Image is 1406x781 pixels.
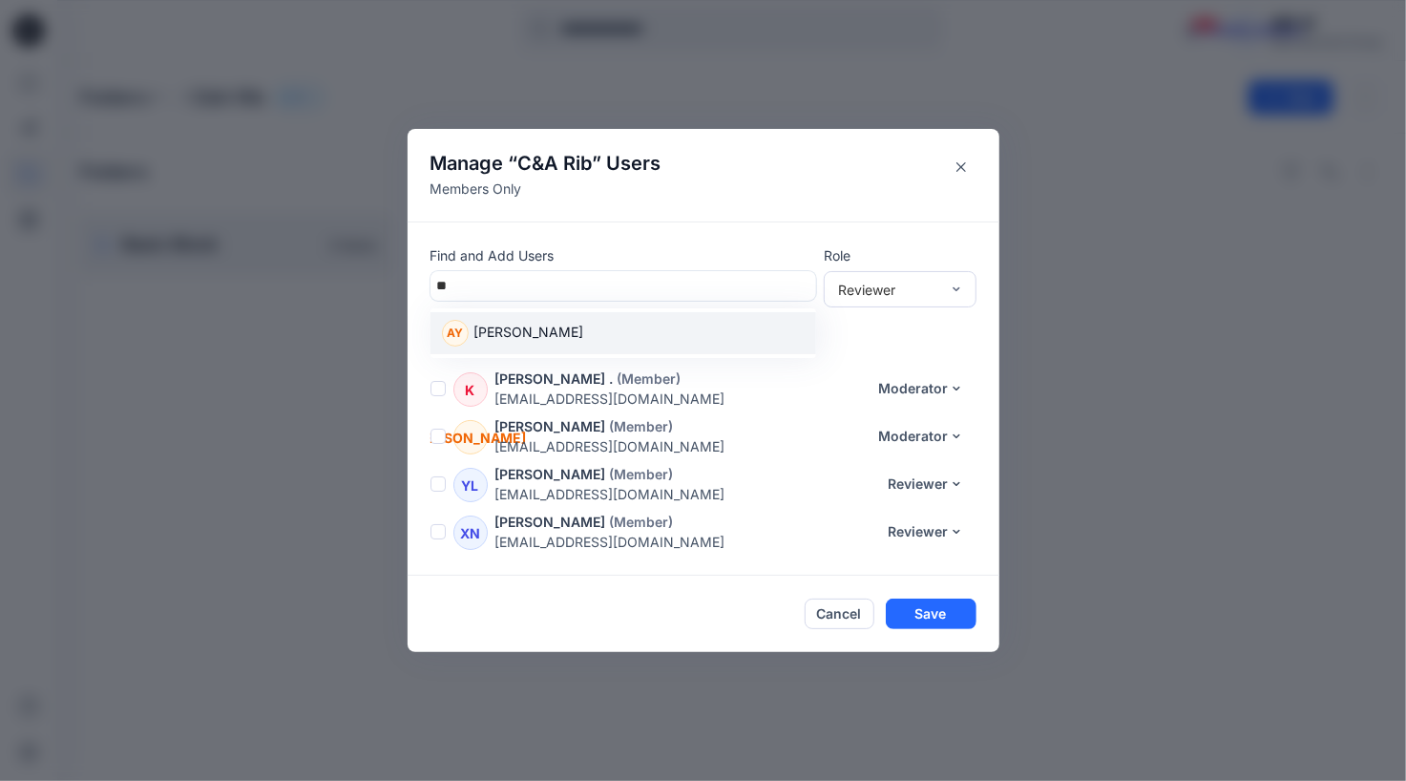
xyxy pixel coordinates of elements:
[946,152,976,182] button: Close
[495,389,867,409] p: [EMAIL_ADDRESS][DOMAIN_NAME]
[886,599,976,629] button: Save
[610,416,674,436] p: (Member)
[495,436,867,456] p: [EMAIL_ADDRESS][DOMAIN_NAME]
[430,179,661,199] p: Members Only
[610,512,674,532] p: (Member)
[453,420,488,454] div: [PERSON_NAME]
[495,512,606,532] p: [PERSON_NAME]
[618,369,682,389] p: (Member)
[453,468,488,502] div: YL
[876,469,976,499] button: Reviewer
[453,372,488,407] div: K
[474,322,584,347] p: [PERSON_NAME]
[838,280,939,300] div: Reviewer
[495,484,876,504] p: [EMAIL_ADDRESS][DOMAIN_NAME]
[867,421,976,452] button: Moderator
[453,516,488,550] div: XN
[430,152,661,175] h4: Manage “ ” Users
[805,599,874,629] button: Cancel
[824,245,976,265] p: Role
[867,373,976,404] button: Moderator
[610,464,674,484] p: (Member)
[495,532,876,552] p: [EMAIL_ADDRESS][DOMAIN_NAME]
[518,152,593,175] span: C&A Rib
[495,464,606,484] p: [PERSON_NAME]
[495,416,606,436] p: [PERSON_NAME]
[442,320,469,347] div: AY
[495,369,614,389] p: [PERSON_NAME] .
[430,245,816,265] p: Find and Add Users
[876,517,976,547] button: Reviewer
